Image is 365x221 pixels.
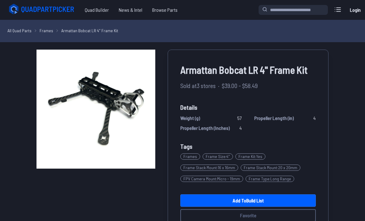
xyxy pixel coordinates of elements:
a: Frame Type:Long Range [246,173,297,184]
span: Frame Kit : Yes [235,153,265,160]
a: Frame Kit:Yes [235,151,268,162]
span: Armattan Bobcat LR 4" Frame Kit [180,62,316,77]
a: Add toBuild List [180,194,316,207]
span: Sold at 3 stores [180,81,216,90]
a: FPV Camera Mount:Micro - 19mm [180,173,246,184]
a: Frames [40,27,53,34]
a: Armattan Bobcat LR 4" Frame Kit [61,27,118,34]
a: Frame Size:4" [203,151,235,162]
span: Frame Stack Mount : 16 x 16mm [180,165,238,171]
span: Details [180,103,316,112]
span: 4 [313,114,316,122]
span: Frames [180,153,200,160]
img: image [36,50,155,169]
span: Weight (g) [180,114,200,122]
a: Login [348,4,363,16]
span: 4 [239,124,242,132]
a: All Quad Parts [7,27,32,34]
a: News & Intel [114,4,147,16]
span: · [218,81,219,90]
a: Frames [180,151,203,162]
span: Frame Type : Long Range [246,176,294,182]
span: Tags [180,143,192,150]
a: Frame Stack Mount:20 x 20mm [241,162,303,173]
a: Frame Stack Mount:16 x 16mm [180,162,241,173]
span: Propeller Length (in) [254,114,294,122]
span: Frame Size : 4" [203,153,233,160]
span: FPV Camera Mount : Micro - 19mm [180,176,243,182]
span: Propeller Length (Inches) [180,124,230,132]
span: Frame Stack Mount : 20 x 20mm [241,165,300,171]
a: Browse Parts [147,4,182,16]
span: 57 [237,114,242,122]
a: Quad Builder [80,4,114,16]
span: $39.00 - $58.49 [222,81,258,90]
